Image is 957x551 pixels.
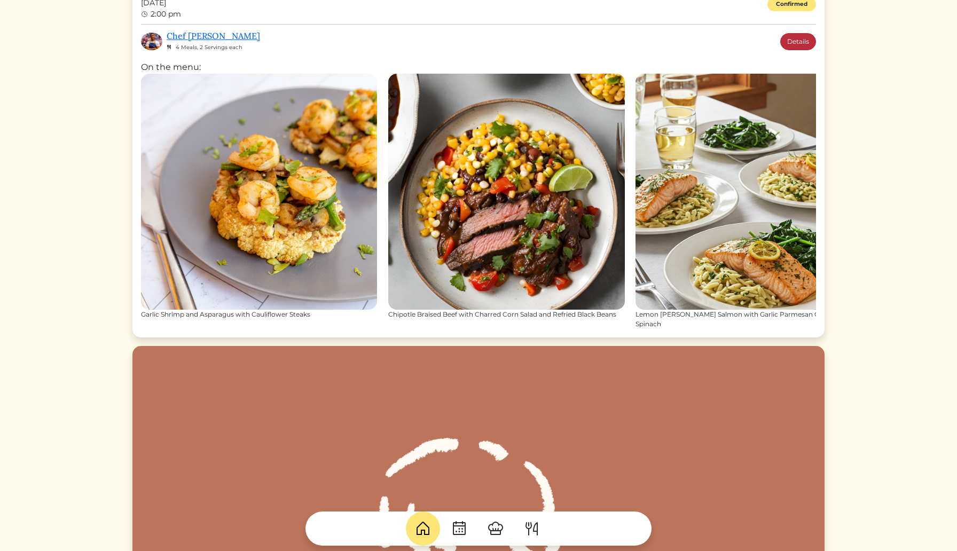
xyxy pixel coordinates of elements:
img: a09e5bf7981c309b4c08df4bb44c4a4f [141,33,162,50]
img: ChefHat-a374fb509e4f37eb0702ca99f5f64f3b6956810f32a249b33092029f8484b388.svg [487,520,504,537]
a: Chef [PERSON_NAME] [167,30,260,41]
div: On the menu: [141,61,816,329]
div: Chipotle Braised Beef with Charred Corn Salad and Refried Black Beans [388,310,624,319]
a: Details [780,33,816,50]
div: Lemon [PERSON_NAME] Salmon with Garlic Parmesan Orzo and Sautéed Spinach [636,310,872,329]
img: Lemon Dill Salmon with Garlic Parmesan Orzo and Sautéed Spinach [636,74,872,310]
span: 2:00 pm [151,9,181,19]
img: Garlic Shrimp and Asparagus with Cauliflower Steaks [141,74,377,310]
img: ForkKnife-55491504ffdb50bab0c1e09e7649658475375261d09fd45db06cec23bce548bf.svg [523,520,540,537]
img: House-9bf13187bcbb5817f509fe5e7408150f90897510c4275e13d0d5fca38e0b5951.svg [414,520,432,537]
img: fork_knife_small-8e8c56121c6ac9ad617f7f0151facf9cb574b427d2b27dceffcaf97382ddc7e7.svg [167,44,171,50]
a: Garlic Shrimp and Asparagus with Cauliflower Steaks [141,74,377,319]
div: Garlic Shrimp and Asparagus with Cauliflower Steaks [141,310,377,319]
img: clock-b05ee3d0f9935d60bc54650fc25b6257a00041fd3bdc39e3e98414568feee22d.svg [141,11,148,18]
img: Chipotle Braised Beef with Charred Corn Salad and Refried Black Beans [388,74,624,310]
a: Lemon [PERSON_NAME] Salmon with Garlic Parmesan Orzo and Sautéed Spinach [636,74,872,329]
img: CalendarDots-5bcf9d9080389f2a281d69619e1c85352834be518fbc73d9501aef674afc0d57.svg [451,520,468,537]
span: 4 Meals, 2 Servings each [176,44,242,51]
a: Chipotle Braised Beef with Charred Corn Salad and Refried Black Beans [388,74,624,319]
